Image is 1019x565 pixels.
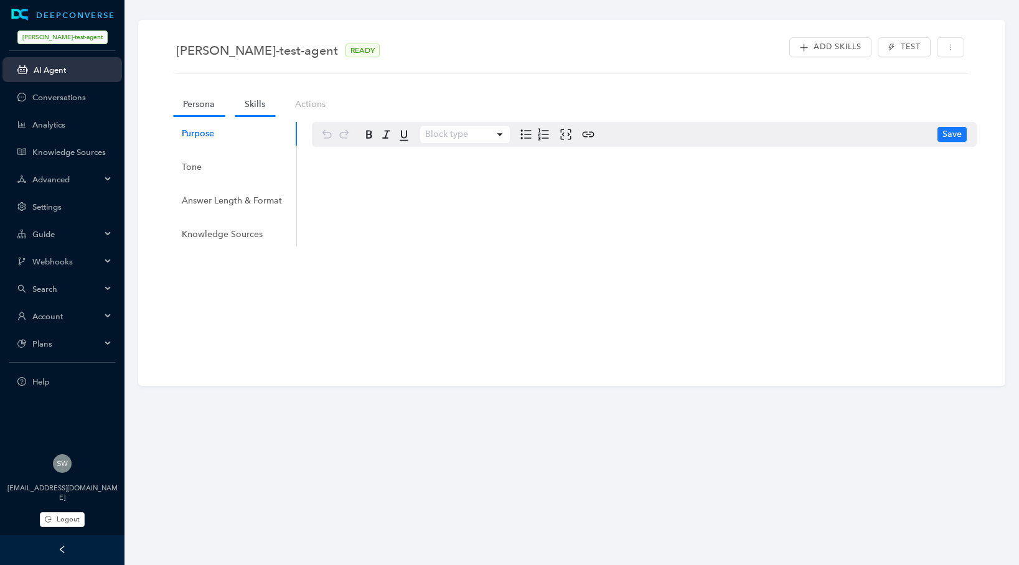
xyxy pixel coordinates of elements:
button: Create link [580,126,597,143]
div: toggle group [517,126,552,143]
span: more [947,44,954,51]
button: Bold [360,126,378,143]
button: more [937,37,964,57]
button: Bulleted list [517,126,535,143]
span: Account [32,312,101,321]
button: Numbered list [535,126,552,143]
a: Actions [285,93,336,116]
img: 8f53adfe9b79da45960852b5ce3c666f [53,454,72,473]
button: Underline [395,126,413,143]
div: Purpose [182,127,214,141]
span: Save [942,128,962,141]
span: branches [17,257,26,266]
span: Help [32,377,112,386]
div: Knowledge Sources [182,228,263,241]
span: Guide [32,230,101,239]
span: Plans [32,339,101,348]
span: Webhooks [32,257,101,266]
span: Add Skills [814,41,862,53]
span: Logout [57,514,80,525]
div: editable markdown [312,147,977,185]
button: Block type [420,126,510,143]
span: Test [901,41,921,53]
button: Save [937,127,967,142]
div: Answer Length & Format [182,194,282,208]
button: Logout [40,512,85,527]
span: thunderbolt [888,44,895,51]
span: deployment-unit [17,175,26,184]
span: question-circle [17,377,26,386]
a: Conversations [32,93,112,102]
button: plusAdd Skills [789,37,871,57]
span: Search [32,284,101,294]
a: LogoDEEPCONVERSE [2,9,122,21]
a: Analytics [32,120,112,129]
a: Settings [32,202,112,212]
a: Persona [173,93,225,116]
span: pie-chart [17,339,26,348]
span: user [17,312,26,320]
span: READY [345,44,380,57]
span: logout [45,516,52,523]
span: [PERSON_NAME]-test-agent [17,30,108,44]
a: Skills [235,93,275,116]
span: anish-test-agent [176,40,338,60]
button: thunderboltTest [878,37,930,57]
div: Tone [182,161,202,174]
a: AI Agent [34,65,112,75]
button: Italic [378,126,395,143]
span: Advanced [32,175,101,184]
a: Knowledge Sources [32,147,112,157]
span: search [17,284,26,293]
span: plus [799,43,809,52]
